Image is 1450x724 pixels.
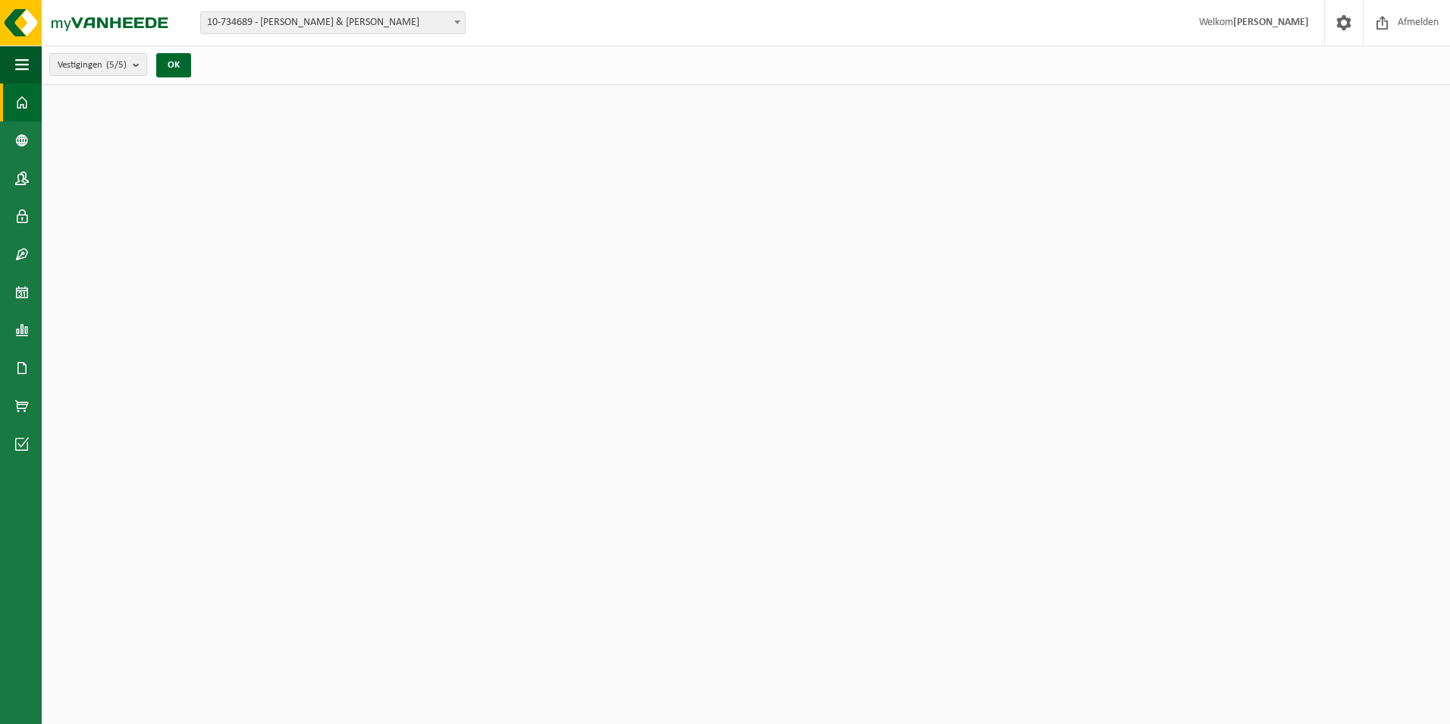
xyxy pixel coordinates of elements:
span: 10-734689 - ROGER & ROGER - MOUSCRON [200,11,466,34]
button: Vestigingen(5/5) [49,53,147,76]
strong: [PERSON_NAME] [1233,17,1309,28]
span: Vestigingen [58,54,127,77]
count: (5/5) [106,60,127,70]
span: 10-734689 - ROGER & ROGER - MOUSCRON [201,12,465,33]
button: OK [156,53,191,77]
